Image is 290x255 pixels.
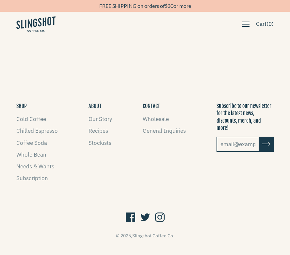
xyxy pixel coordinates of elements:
[165,3,168,9] span: $
[89,139,111,146] a: Stockists
[16,115,46,123] a: Cold Coffee
[217,102,274,132] p: Subscribe to our newsletter for the latest news, discounts, merch, and more!
[16,151,46,158] a: Whole Bean
[143,115,169,123] a: Wholesale
[89,115,112,123] a: Our Story
[143,127,186,134] a: General Inquiries
[143,102,160,110] button: CONTACT
[16,163,54,170] a: Needs & Wants
[16,127,58,134] a: Chilled Espresso
[116,233,174,239] span: © 2025,
[16,139,47,146] a: Coffee Soda
[266,20,268,28] span: (
[16,102,27,110] button: SHOP
[217,137,259,152] input: email@example.com
[168,3,173,9] span: 30
[89,102,102,110] button: ABOUT
[268,20,272,27] span: 0
[132,233,174,239] a: Slingshot Coffee Co.
[253,18,277,30] a: Cart(0)
[89,127,108,134] a: Recipes
[16,175,48,182] a: Subscription
[272,20,274,28] span: )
